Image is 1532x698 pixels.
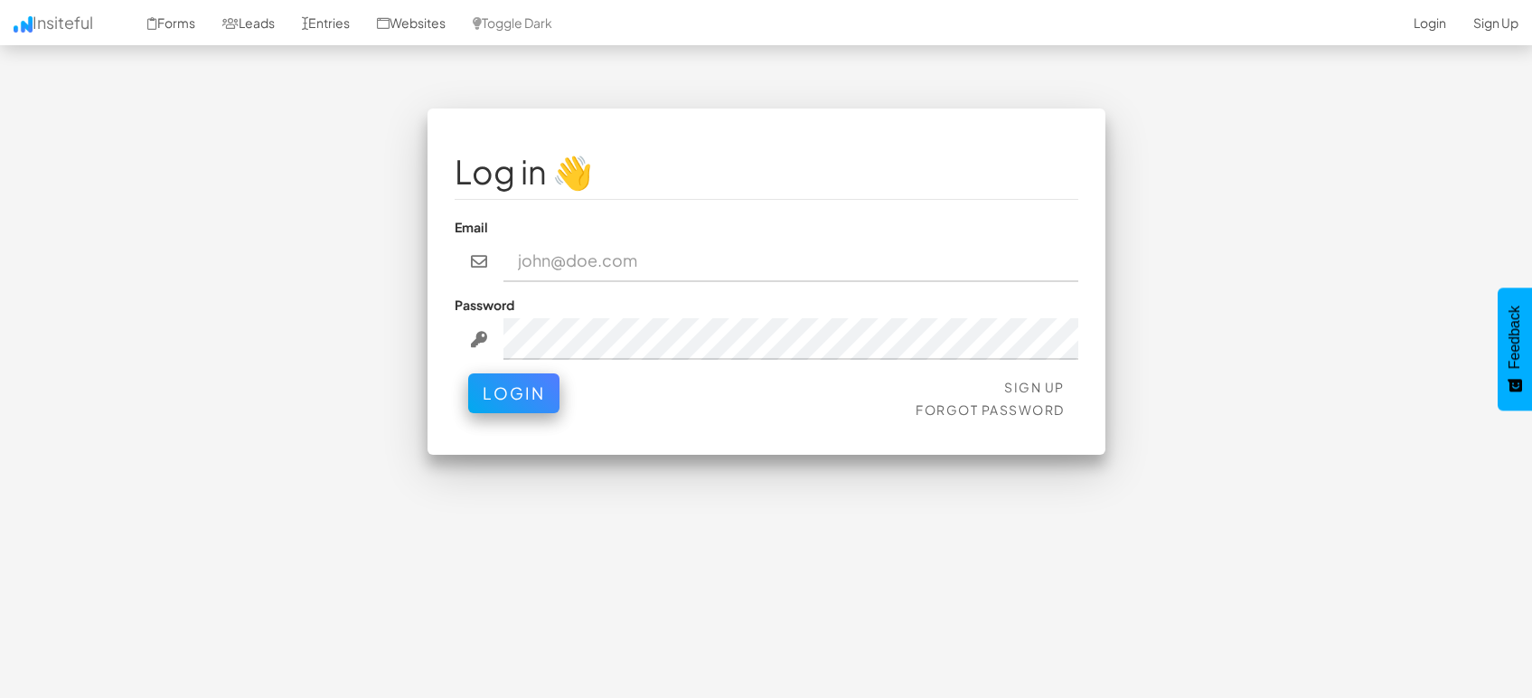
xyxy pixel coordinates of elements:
label: Password [455,296,514,314]
span: Feedback [1507,306,1523,369]
label: Email [455,218,488,236]
a: Forgot Password [916,401,1065,418]
a: Sign Up [1004,379,1065,395]
input: john@doe.com [503,241,1078,282]
button: Feedback - Show survey [1498,288,1532,410]
h1: Log in 👋 [455,154,1078,190]
img: icon.png [14,16,33,33]
button: Login [468,373,559,413]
